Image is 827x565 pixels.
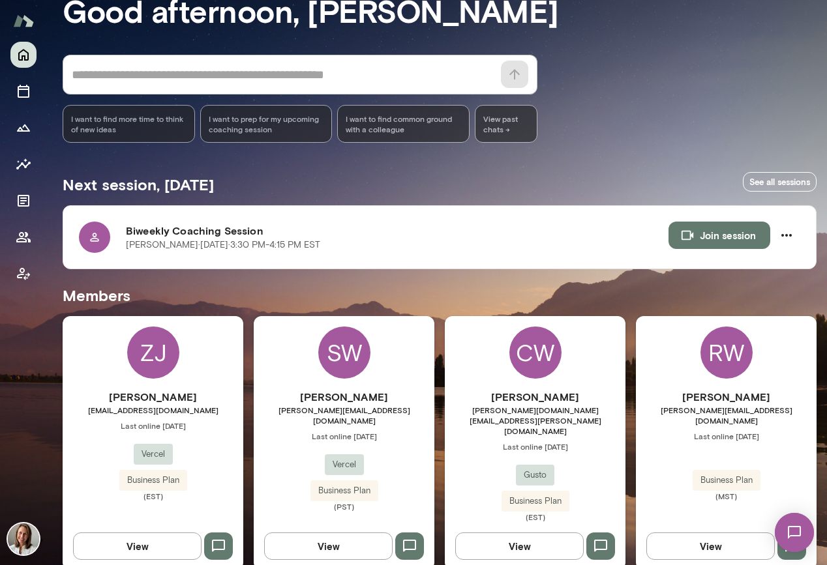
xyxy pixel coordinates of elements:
button: Documents [10,188,37,214]
div: I want to prep for my upcoming coaching session [200,105,333,143]
span: I want to find common ground with a colleague [346,113,461,134]
span: (EST) [445,512,625,522]
a: See all sessions [743,172,817,192]
span: Business Plan [502,495,569,508]
span: Last online [DATE] [636,431,817,441]
h6: Biweekly Coaching Session [126,223,669,239]
p: [PERSON_NAME] · [DATE] · 3:30 PM-4:15 PM EST [126,239,320,252]
button: Insights [10,151,37,177]
h5: Members [63,285,817,306]
span: [PERSON_NAME][EMAIL_ADDRESS][DOMAIN_NAME] [636,405,817,426]
button: Join session [669,222,770,249]
span: Business Plan [119,474,187,487]
span: Business Plan [693,474,760,487]
button: View [455,532,584,560]
span: (EST) [63,491,243,501]
span: [EMAIL_ADDRESS][DOMAIN_NAME] [63,405,243,415]
span: (PST) [254,501,434,512]
button: Members [10,224,37,250]
span: Business Plan [310,484,378,497]
span: Last online [DATE] [445,441,625,452]
h6: [PERSON_NAME] [63,389,243,405]
button: View [646,532,775,560]
span: [PERSON_NAME][DOMAIN_NAME][EMAIL_ADDRESS][PERSON_NAME][DOMAIN_NAME] [445,405,625,436]
div: I want to find more time to think of new ideas [63,105,195,143]
button: Growth Plan [10,115,37,141]
span: Last online [DATE] [63,420,243,431]
div: RW [700,326,753,379]
span: Vercel [134,448,173,461]
h6: [PERSON_NAME] [254,389,434,405]
span: View past chats -> [475,105,537,143]
h6: [PERSON_NAME] [445,389,625,405]
img: Mento [13,8,34,33]
button: View [73,532,202,560]
span: Gusto [516,469,554,482]
span: Last online [DATE] [254,431,434,441]
span: I want to prep for my upcoming coaching session [209,113,324,134]
button: View [264,532,393,560]
h6: [PERSON_NAME] [636,389,817,405]
div: ZJ [127,326,179,379]
img: Andrea Mayendia [8,523,39,555]
button: Sessions [10,78,37,104]
div: CW [509,326,562,379]
span: I want to find more time to think of new ideas [71,113,187,134]
button: Client app [10,261,37,287]
div: I want to find common ground with a colleague [337,105,470,143]
button: Home [10,42,37,68]
div: SW [318,326,370,379]
h5: Next session, [DATE] [63,174,214,195]
span: [PERSON_NAME][EMAIL_ADDRESS][DOMAIN_NAME] [254,405,434,426]
span: (MST) [636,491,817,501]
span: Vercel [325,458,364,471]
